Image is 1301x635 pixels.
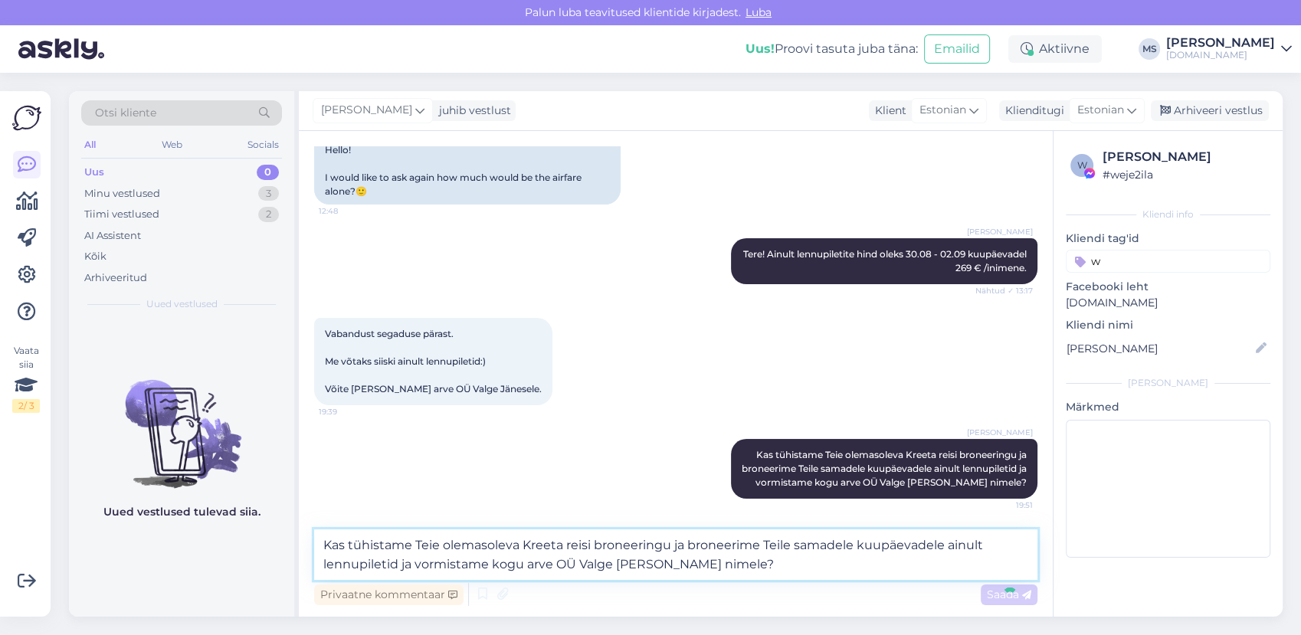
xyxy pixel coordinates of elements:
[869,103,906,119] div: Klient
[258,207,279,222] div: 2
[319,205,376,217] span: 12:48
[84,249,107,264] div: Kõik
[967,226,1033,237] span: [PERSON_NAME]
[84,186,160,201] div: Minu vestlused
[12,103,41,133] img: Askly Logo
[1166,49,1275,61] div: [DOMAIN_NAME]
[919,102,966,119] span: Estonian
[325,328,542,394] span: Vabandust segaduse pärast. Me võtaks siiski ainult lennupiletid:) Võite [PERSON_NAME] arve OÜ Val...
[12,344,40,413] div: Vaata siia
[746,40,918,58] div: Proovi tasuta juba täna:
[1077,102,1124,119] span: Estonian
[319,406,376,417] span: 19:39
[84,207,159,222] div: Tiimi vestlused
[314,137,621,205] div: Hello! I would like to ask again how much would be the airfare alone?🙂
[1166,37,1292,61] a: [PERSON_NAME][DOMAIN_NAME]
[1066,295,1270,311] p: [DOMAIN_NAME]
[321,102,412,119] span: [PERSON_NAME]
[1077,159,1087,171] span: w
[1151,100,1269,121] div: Arhiveeri vestlus
[1066,279,1270,295] p: Facebooki leht
[975,285,1033,296] span: Nähtud ✓ 13:17
[1066,399,1270,415] p: Märkmed
[975,499,1033,511] span: 19:51
[69,352,294,490] img: No chats
[433,103,511,119] div: juhib vestlust
[84,228,141,244] div: AI Assistent
[84,165,104,180] div: Uus
[244,135,282,155] div: Socials
[1139,38,1160,60] div: MS
[1066,317,1270,333] p: Kliendi nimi
[84,270,147,286] div: Arhiveeritud
[1067,340,1253,357] input: Lisa nimi
[103,504,261,520] p: Uued vestlused tulevad siia.
[12,399,40,413] div: 2 / 3
[159,135,185,155] div: Web
[146,297,218,311] span: Uued vestlused
[1103,148,1266,166] div: [PERSON_NAME]
[746,41,775,56] b: Uus!
[967,427,1033,438] span: [PERSON_NAME]
[1066,208,1270,221] div: Kliendi info
[742,449,1029,488] span: Kas tühistame Teie olemasoleva Kreeta reisi broneeringu ja broneerime Teile samadele kuupäevadele...
[257,165,279,180] div: 0
[743,248,1029,273] span: Tere! Ainult lennupiletite hind oleks 30.08 - 02.09 kuupäevadel 269 € /inimene.
[95,105,156,121] span: Otsi kliente
[1103,166,1266,183] div: # weje2ila
[999,103,1064,119] div: Klienditugi
[1166,37,1275,49] div: [PERSON_NAME]
[741,5,776,19] span: Luba
[258,186,279,201] div: 3
[81,135,99,155] div: All
[1008,35,1102,63] div: Aktiivne
[1066,231,1270,247] p: Kliendi tag'id
[1066,250,1270,273] input: Lisa tag
[924,34,990,64] button: Emailid
[1066,376,1270,390] div: [PERSON_NAME]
